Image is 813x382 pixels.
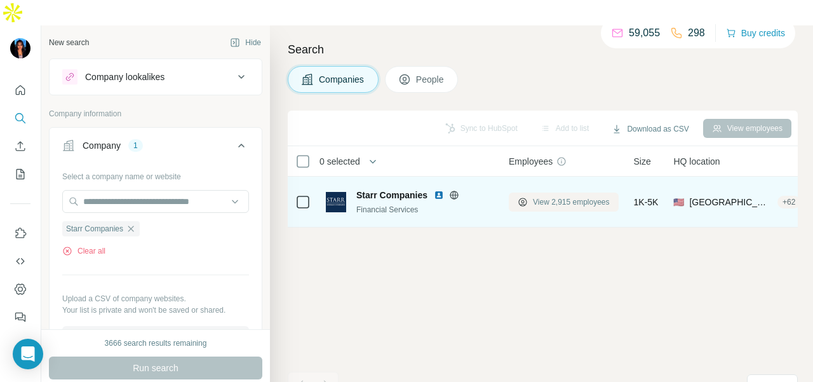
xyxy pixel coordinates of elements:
div: 3666 search results remaining [105,338,207,349]
span: People [416,73,445,86]
h4: Search [288,41,798,58]
span: Size [634,155,651,168]
button: My lists [10,163,30,186]
p: 298 [688,25,705,41]
span: Companies [319,73,365,86]
p: Company information [49,108,262,119]
button: Dashboard [10,278,30,301]
span: [GEOGRAPHIC_DATA], [US_STATE] [689,196,772,208]
span: View 2,915 employees [533,196,610,208]
button: Feedback [10,306,30,329]
button: Hide [221,33,270,52]
button: Enrich CSV [10,135,30,158]
button: Quick start [10,79,30,102]
img: LinkedIn logo [434,190,444,200]
span: HQ location [673,155,720,168]
img: Avatar [10,38,30,58]
div: New search [49,37,89,48]
div: Company lookalikes [85,71,165,83]
div: 1 [128,140,143,151]
button: Download as CSV [603,119,697,139]
span: 1K-5K [634,196,659,208]
p: Upload a CSV of company websites. [62,293,249,304]
span: Starr Companies [66,223,123,235]
div: Select a company name or website [62,166,249,182]
button: Company1 [50,130,262,166]
p: 59,055 [629,25,660,41]
span: 🇺🇸 [673,196,684,208]
button: Clear all [62,245,105,257]
button: Use Surfe on LinkedIn [10,222,30,245]
p: Your list is private and won't be saved or shared. [62,304,249,316]
button: Use Surfe API [10,250,30,273]
span: Employees [509,155,553,168]
span: 0 selected [319,155,360,168]
span: Starr Companies [356,189,427,201]
button: Upload a list of companies [62,326,249,349]
div: Company [83,139,121,152]
div: + 62 [777,196,800,208]
div: Open Intercom Messenger [13,339,43,369]
button: Buy credits [726,24,785,42]
div: Financial Services [356,204,494,215]
button: View 2,915 employees [509,193,619,212]
button: Search [10,107,30,130]
img: Logo of Starr Companies [326,192,346,212]
button: Company lookalikes [50,62,262,92]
